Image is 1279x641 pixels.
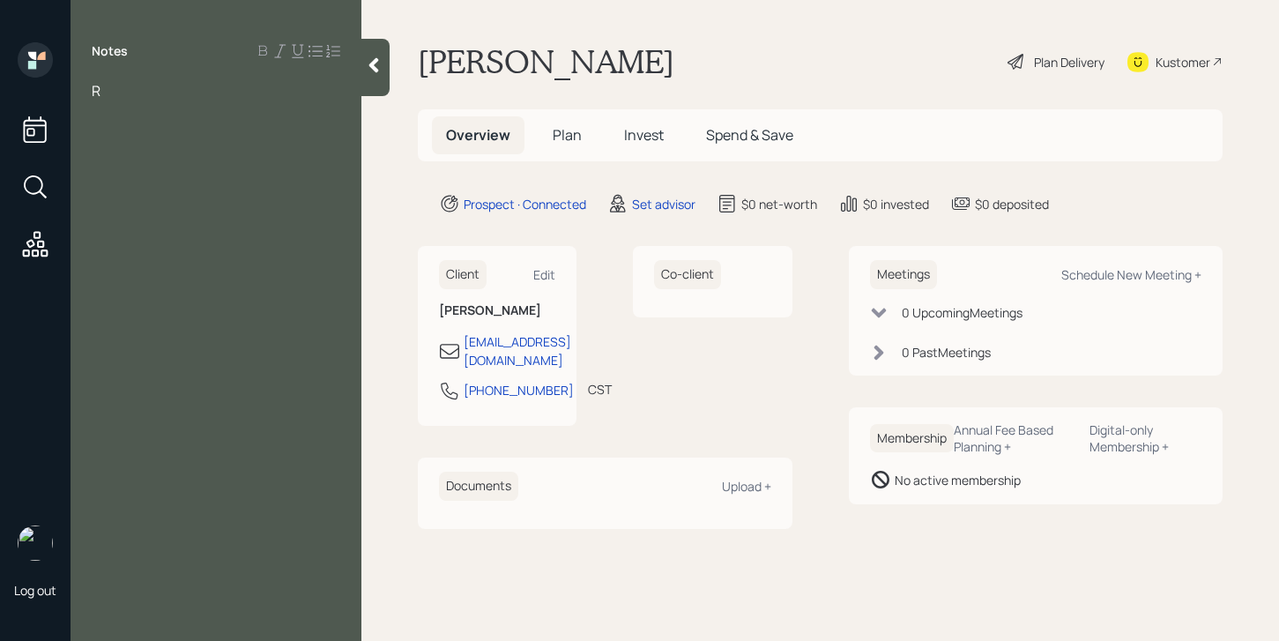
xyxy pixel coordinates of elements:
[533,266,555,283] div: Edit
[464,195,586,213] div: Prospect · Connected
[870,260,937,289] h6: Meetings
[706,125,793,145] span: Spend & Save
[439,303,555,318] h6: [PERSON_NAME]
[464,381,574,399] div: [PHONE_NUMBER]
[624,125,664,145] span: Invest
[553,125,582,145] span: Plan
[418,42,674,81] h1: [PERSON_NAME]
[654,260,721,289] h6: Co-client
[895,471,1021,489] div: No active membership
[1061,266,1201,283] div: Schedule New Meeting +
[92,81,100,101] span: R
[902,303,1022,322] div: 0 Upcoming Meeting s
[439,472,518,501] h6: Documents
[632,195,695,213] div: Set advisor
[975,195,1049,213] div: $0 deposited
[863,195,929,213] div: $0 invested
[870,424,954,453] h6: Membership
[722,478,771,495] div: Upload +
[18,525,53,561] img: retirable_logo.png
[464,332,571,369] div: [EMAIL_ADDRESS][DOMAIN_NAME]
[741,195,817,213] div: $0 net-worth
[954,421,1076,455] div: Annual Fee Based Planning +
[1156,53,1210,71] div: Kustomer
[1034,53,1104,71] div: Plan Delivery
[1089,421,1201,455] div: Digital-only Membership +
[14,582,56,599] div: Log out
[446,125,510,145] span: Overview
[92,42,128,60] label: Notes
[588,380,612,399] div: CST
[439,260,487,289] h6: Client
[902,343,991,361] div: 0 Past Meeting s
